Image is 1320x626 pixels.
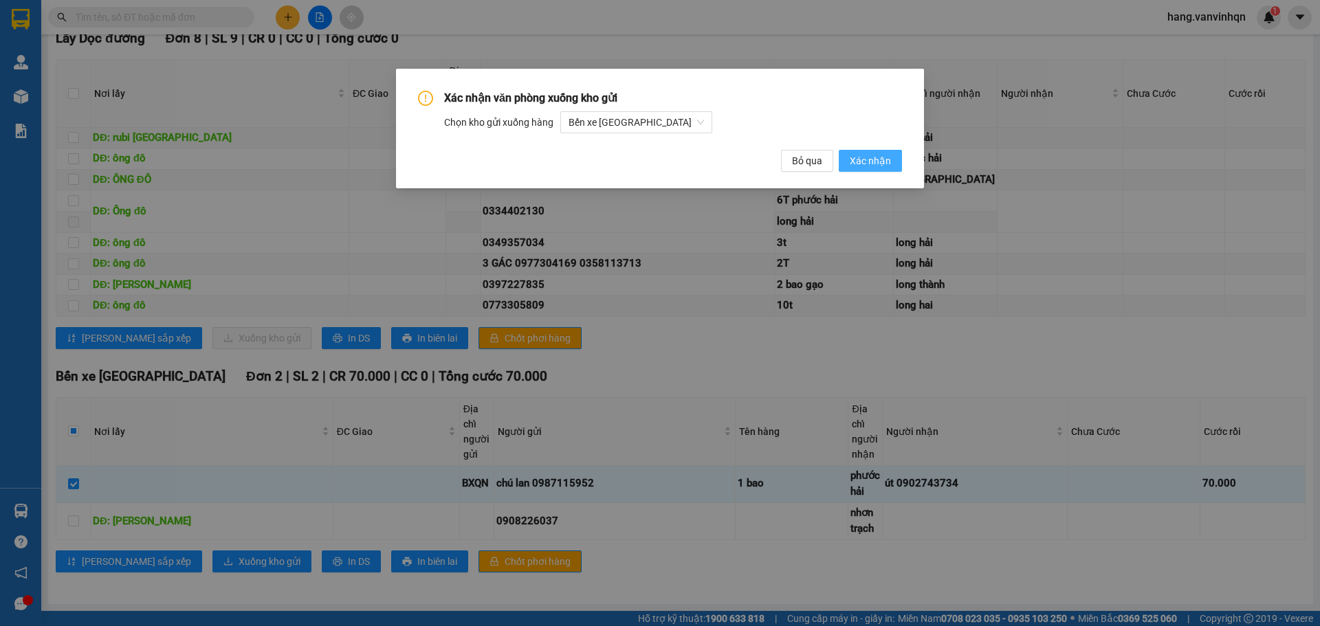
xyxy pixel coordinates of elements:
div: Chọn kho gửi xuống hàng [444,111,902,133]
span: exclamation-circle [418,91,433,106]
button: Xác nhận [839,150,902,172]
span: Bỏ qua [792,153,822,168]
span: Xác nhận [850,153,891,168]
span: Bến xe Quảng Ngãi [569,112,704,133]
span: Xác nhận văn phòng xuống kho gửi [444,91,617,104]
button: Bỏ qua [781,150,833,172]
